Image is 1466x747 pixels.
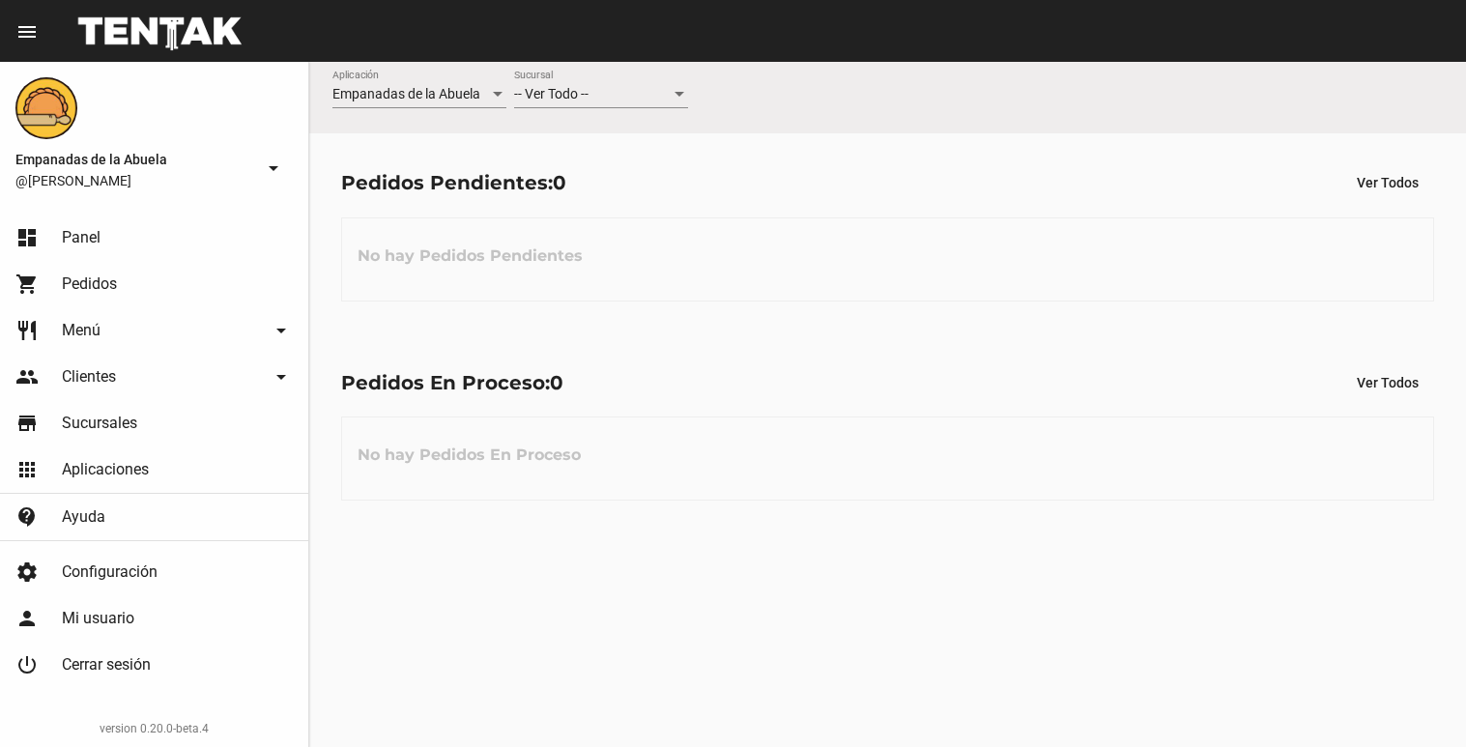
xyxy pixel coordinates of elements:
[553,171,566,194] span: 0
[270,319,293,342] mat-icon: arrow_drop_down
[62,562,158,582] span: Configuración
[15,607,39,630] mat-icon: person
[15,505,39,529] mat-icon: contact_support
[262,157,285,180] mat-icon: arrow_drop_down
[62,655,151,675] span: Cerrar sesión
[270,365,293,388] mat-icon: arrow_drop_down
[550,371,563,394] span: 0
[15,412,39,435] mat-icon: store
[62,274,117,294] span: Pedidos
[341,167,566,198] div: Pedidos Pendientes:
[1357,375,1419,390] span: Ver Todos
[15,171,254,190] span: @[PERSON_NAME]
[341,367,563,398] div: Pedidos En Proceso:
[15,20,39,43] mat-icon: menu
[62,321,101,340] span: Menú
[15,560,39,584] mat-icon: settings
[15,148,254,171] span: Empanadas de la Abuela
[15,653,39,676] mat-icon: power_settings_new
[15,319,39,342] mat-icon: restaurant
[342,426,596,484] h3: No hay Pedidos En Proceso
[1341,165,1434,200] button: Ver Todos
[62,507,105,527] span: Ayuda
[514,86,589,101] span: -- Ver Todo --
[15,458,39,481] mat-icon: apps
[15,273,39,296] mat-icon: shopping_cart
[1341,365,1434,400] button: Ver Todos
[342,227,598,285] h3: No hay Pedidos Pendientes
[15,77,77,139] img: f0136945-ed32-4f7c-91e3-a375bc4bb2c5.png
[15,226,39,249] mat-icon: dashboard
[15,365,39,388] mat-icon: people
[62,228,101,247] span: Panel
[62,609,134,628] span: Mi usuario
[62,460,149,479] span: Aplicaciones
[62,414,137,433] span: Sucursales
[1357,175,1419,190] span: Ver Todos
[15,719,293,738] div: version 0.20.0-beta.4
[332,86,480,101] span: Empanadas de la Abuela
[62,367,116,387] span: Clientes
